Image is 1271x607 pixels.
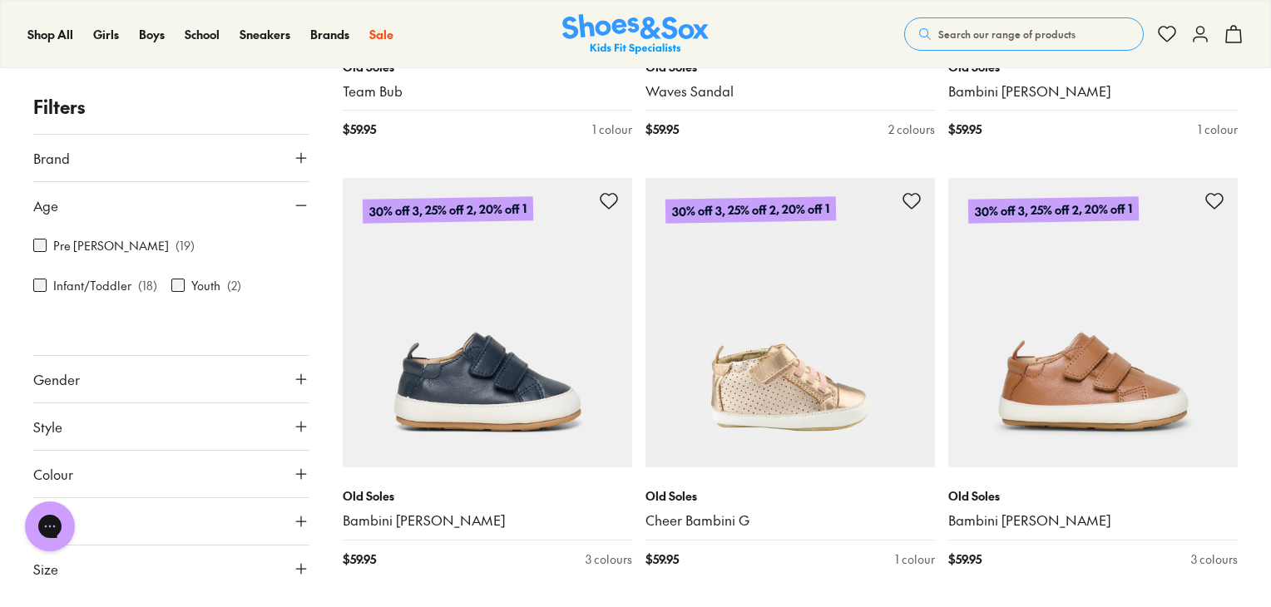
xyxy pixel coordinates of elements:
[17,496,83,557] iframe: Gorgias live chat messenger
[191,277,220,294] label: Youth
[33,451,309,497] button: Colour
[343,121,376,138] span: $ 59.95
[343,178,632,467] a: 30% off 3, 25% off 2, 20% off 1
[93,26,119,43] a: Girls
[139,26,165,42] span: Boys
[645,487,935,505] p: Old Soles
[227,277,241,294] p: ( 2 )
[33,135,309,181] button: Brand
[968,197,1139,225] p: 30% off 3, 25% off 2, 20% off 1
[948,178,1238,467] a: 30% off 3, 25% off 2, 20% off 1
[645,178,935,467] a: 30% off 3, 25% off 2, 20% off 1
[948,511,1238,530] a: Bambini [PERSON_NAME]
[53,277,131,294] label: Infant/Toddler
[645,82,935,101] a: Waves Sandal
[1198,121,1238,138] div: 1 colour
[33,464,73,484] span: Colour
[27,26,73,43] a: Shop All
[369,26,393,43] a: Sale
[592,121,632,138] div: 1 colour
[33,356,309,402] button: Gender
[27,26,73,42] span: Shop All
[33,148,70,168] span: Brand
[948,121,982,138] span: $ 59.95
[185,26,220,43] a: School
[138,277,157,294] p: ( 18 )
[562,14,709,55] a: Shoes & Sox
[948,487,1238,505] p: Old Soles
[645,550,679,568] span: $ 59.95
[33,403,309,450] button: Style
[33,498,309,545] button: Price
[185,26,220,42] span: School
[93,26,119,42] span: Girls
[369,26,393,42] span: Sale
[1191,550,1238,568] div: 3 colours
[948,82,1238,101] a: Bambini [PERSON_NAME]
[895,550,935,568] div: 1 colour
[53,237,169,254] label: Pre [PERSON_NAME]
[33,545,309,592] button: Size
[938,27,1076,42] span: Search our range of products
[645,121,679,138] span: $ 59.95
[176,237,195,254] p: ( 19 )
[33,182,309,229] button: Age
[888,121,935,138] div: 2 colours
[310,26,349,42] span: Brands
[665,197,836,225] p: 30% off 3, 25% off 2, 20% off 1
[904,17,1144,51] button: Search our range of products
[343,82,632,101] a: Team Bub
[33,195,58,215] span: Age
[33,93,309,121] p: Filters
[586,550,632,568] div: 3 colours
[645,511,935,530] a: Cheer Bambini G
[343,550,376,568] span: $ 59.95
[948,550,982,568] span: $ 59.95
[343,511,632,530] a: Bambini [PERSON_NAME]
[310,26,349,43] a: Brands
[33,559,58,579] span: Size
[240,26,290,42] span: Sneakers
[343,487,632,505] p: Old Soles
[240,26,290,43] a: Sneakers
[139,26,165,43] a: Boys
[363,197,533,225] p: 30% off 3, 25% off 2, 20% off 1
[562,14,709,55] img: SNS_Logo_Responsive.svg
[33,369,80,389] span: Gender
[33,417,62,437] span: Style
